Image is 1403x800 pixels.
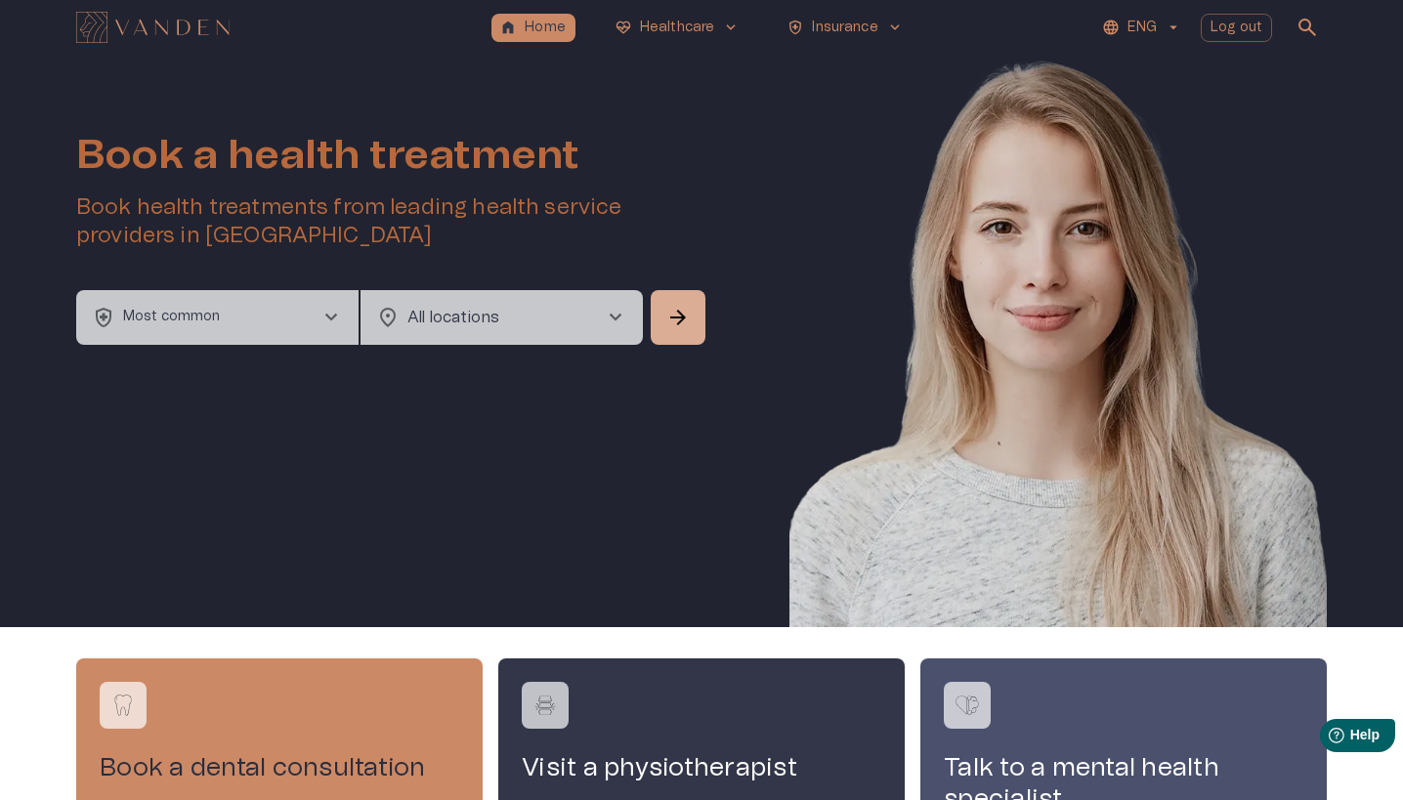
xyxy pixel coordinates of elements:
p: Most common [123,307,221,327]
p: All locations [407,306,573,329]
img: Visit a physiotherapist logo [531,691,560,720]
img: Talk to a mental health specialist logo [953,691,982,720]
span: ecg_heart [615,19,632,36]
h4: Visit a physiotherapist [522,752,881,783]
button: open search modal [1288,8,1327,47]
img: Book a dental consultation logo [108,691,138,720]
span: arrow_forward [666,306,690,329]
button: health_and_safetyMost commonchevron_right [76,290,359,345]
img: Woman smiling [789,55,1327,686]
p: ENG [1127,18,1156,38]
span: chevron_right [319,306,343,329]
span: keyboard_arrow_down [886,19,904,36]
span: health_and_safety [787,19,804,36]
p: Home [525,18,566,38]
a: Navigate to homepage [76,14,484,41]
p: Log out [1211,18,1262,38]
p: Healthcare [640,18,715,38]
img: Vanden logo [76,12,230,43]
h1: Book a health treatment [76,133,709,178]
span: chevron_right [604,306,627,329]
p: Insurance [812,18,877,38]
button: homeHome [491,14,575,42]
span: location_on [376,306,400,329]
button: Log out [1201,14,1272,42]
span: keyboard_arrow_down [722,19,740,36]
iframe: Help widget launcher [1251,711,1403,766]
h4: Book a dental consultation [100,752,459,783]
button: ecg_heartHealthcarekeyboard_arrow_down [607,14,748,42]
h5: Book health treatments from leading health service providers in [GEOGRAPHIC_DATA] [76,193,709,251]
span: search [1296,16,1319,39]
button: health_and_safetyInsurancekeyboard_arrow_down [779,14,911,42]
span: home [499,19,517,36]
button: ENG [1099,14,1184,42]
span: health_and_safety [92,306,115,329]
button: Search [651,290,705,345]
